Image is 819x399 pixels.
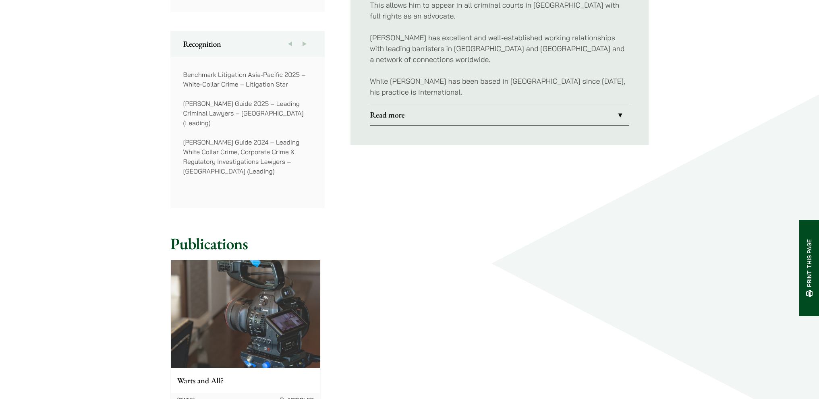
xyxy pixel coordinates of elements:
[297,31,312,57] button: Next
[183,39,312,49] h2: Recognition
[183,70,312,89] p: Benchmark Litigation Asia-Pacific 2025 – White-Collar Crime – Litigation Star
[177,374,314,387] p: Warts and All?
[170,234,649,253] h2: Publications
[183,99,312,128] p: [PERSON_NAME] Guide 2025 – Leading Criminal Lawyers – [GEOGRAPHIC_DATA] (Leading)
[171,260,320,368] img: Graphic for article on broadcasting in Hong Kong courts
[370,104,629,125] a: Read more
[370,76,629,97] p: While [PERSON_NAME] has been based in [GEOGRAPHIC_DATA] since [DATE], his practice is international.
[283,31,297,57] button: Previous
[183,137,312,176] p: [PERSON_NAME] Guide 2024 – Leading White Collar Crime, Corporate Crime & Regulatory Investigation...
[370,32,629,65] p: [PERSON_NAME] has excellent and well-established working relationships with leading barristers in...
